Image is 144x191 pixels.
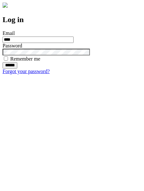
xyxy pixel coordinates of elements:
label: Email [3,30,15,36]
label: Remember me [10,56,40,62]
img: logo-4e3dc11c47720685a147b03b5a06dd966a58ff35d612b21f08c02c0306f2b779.png [3,3,8,8]
a: Forgot your password? [3,69,50,74]
label: Password [3,43,22,48]
h2: Log in [3,15,141,24]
